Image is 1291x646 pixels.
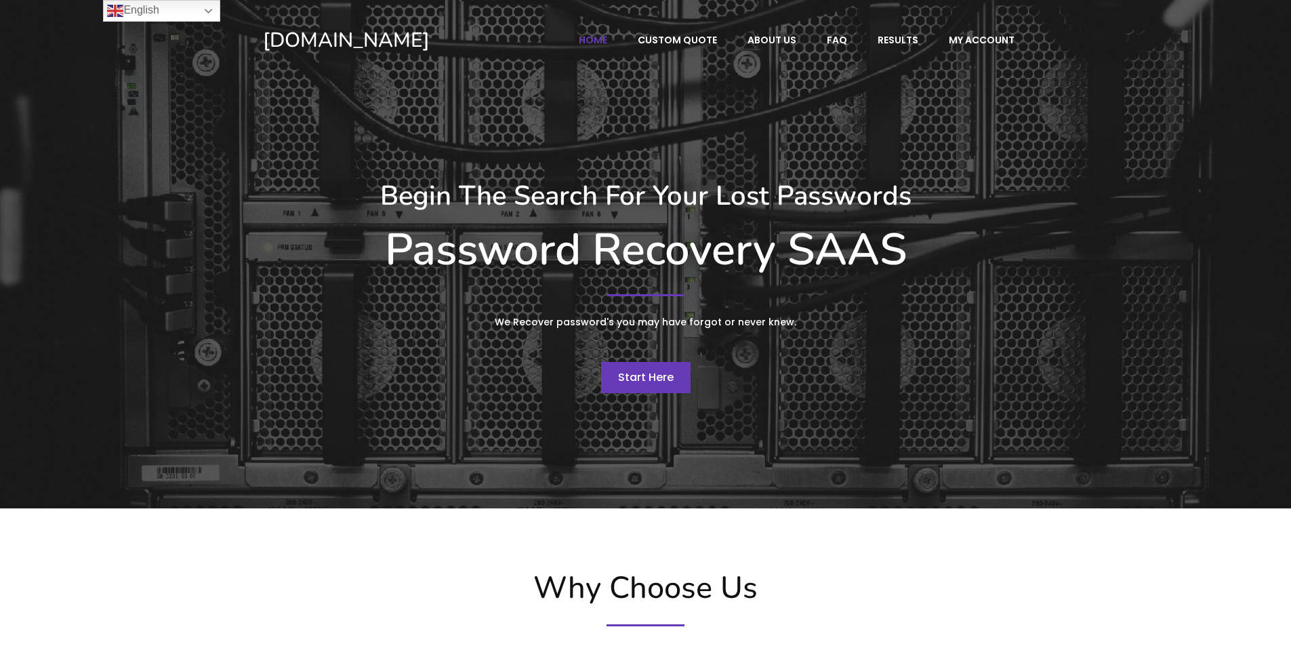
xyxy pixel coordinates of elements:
span: Start Here [618,369,674,385]
a: Custom Quote [623,27,731,53]
span: About Us [747,34,796,46]
a: FAQ [813,27,861,53]
h3: Begin The Search For Your Lost Passwords [263,180,1029,212]
a: My account [935,27,1029,53]
img: en [107,3,123,19]
span: My account [949,34,1015,46]
span: Custom Quote [638,34,717,46]
a: Results [863,27,933,53]
a: Start Here [601,362,691,393]
a: Home [565,27,621,53]
h2: Why Choose Us [256,570,1036,607]
span: FAQ [827,34,847,46]
a: About Us [733,27,811,53]
span: Home [579,34,607,46]
span: Results [878,34,918,46]
h1: Password Recovery SAAS [263,224,1029,277]
p: We Recover password's you may have forgot or never knew. [392,314,900,331]
a: [DOMAIN_NAME] [263,27,522,54]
